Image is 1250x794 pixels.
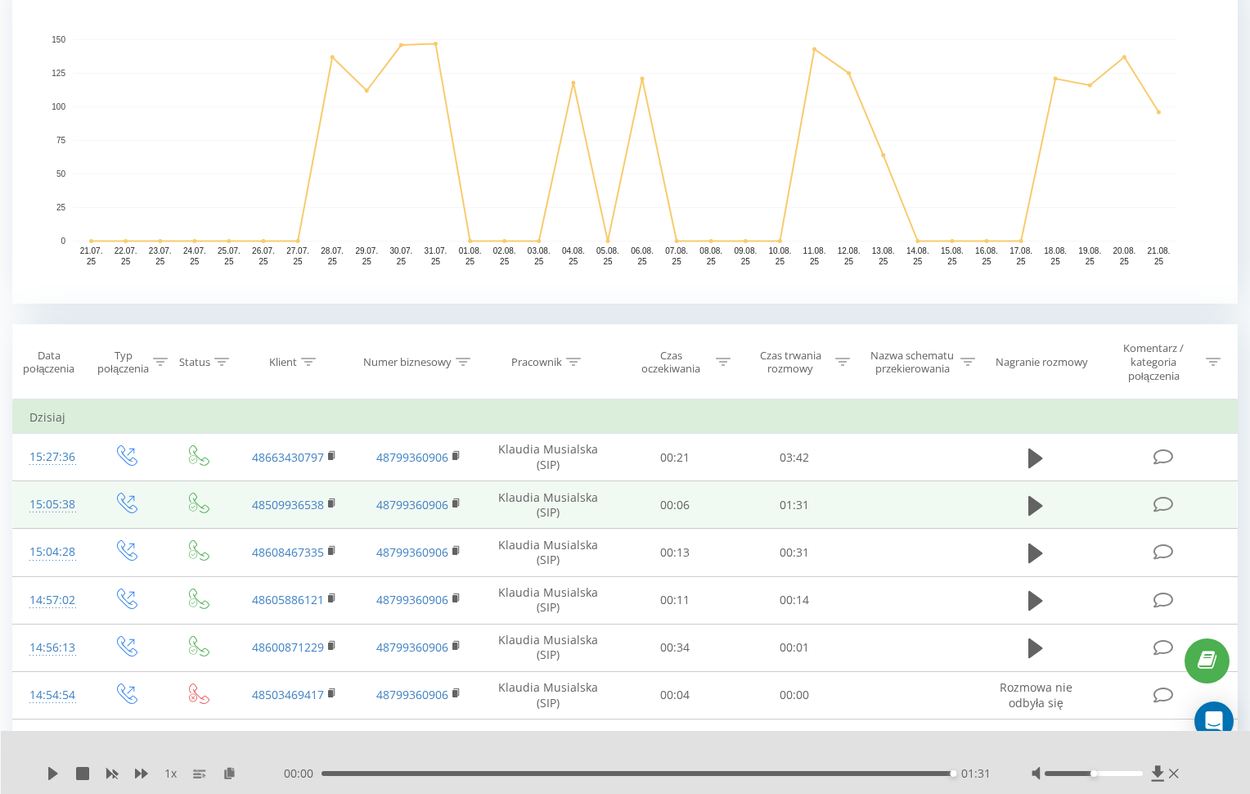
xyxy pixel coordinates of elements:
div: Open Intercom Messenger [1194,702,1234,741]
text: 26.07. [252,246,275,255]
text: 25 [982,257,991,266]
text: 25 [121,257,131,266]
a: 48608467335 [252,544,324,560]
text: 20.08. [1113,246,1135,255]
div: Klient [269,355,297,369]
text: 25 [190,257,200,266]
div: Komentarz / kategoria połączenia [1106,341,1202,383]
td: 00:07 [615,720,735,767]
text: 04.08. [562,246,585,255]
td: Klaudia Musialska (SIP) [481,576,615,624]
td: 01:31 [735,481,854,529]
text: 09.08. [734,246,757,255]
span: 1 x [164,765,177,782]
td: Klaudia Musialska (SIP) [481,671,615,719]
a: 48600871229 [252,639,324,655]
text: 21.07. [80,246,103,255]
td: 03:42 [735,434,854,481]
text: 17.08. [1009,246,1032,255]
text: 22.07. [115,246,137,255]
div: Numer biznesowy [363,355,452,369]
text: 16.08. [975,246,998,255]
text: 25 [224,257,234,266]
text: 21.08. [1148,246,1171,255]
td: 00:31 [735,529,854,576]
text: 11.08. [803,246,826,255]
text: 13.08. [872,246,895,255]
text: 25 [500,257,510,266]
text: 25 [603,257,613,266]
td: 00:21 [615,434,735,481]
text: 25 [534,257,544,266]
text: 25 [56,203,66,212]
div: Accessibility label [950,770,956,777]
text: 02.08. [493,246,516,255]
span: 01:31 [961,765,991,782]
text: 100 [52,102,65,111]
div: 15:27:36 [29,441,73,473]
text: 25 [259,257,268,266]
text: 07.08. [665,246,688,255]
td: 00:06 [615,481,735,529]
td: Klaudia Musialska (SIP) [481,434,615,481]
text: 23.07. [149,246,172,255]
a: 48799360906 [376,639,448,655]
div: Nazwa schematu przekierowania [869,349,955,377]
div: Status [179,355,210,369]
text: 25 [947,257,957,266]
a: 48799360906 [376,687,448,702]
span: Rozmowa nie odbyła się [1000,679,1072,710]
a: 48799360906 [376,497,448,512]
a: 48503469417 [252,687,324,702]
text: 50 [56,169,66,178]
td: Klaudia Musialska (SIP) [481,624,615,671]
text: 25.07. [218,246,241,255]
div: Data połączenia [13,349,85,377]
text: 14.08. [906,246,929,255]
span: 00:00 [284,765,321,782]
text: 25 [810,257,820,266]
a: 48799360906 [376,592,448,607]
div: Czas trwania rozmowy [749,349,831,377]
text: 06.08. [631,246,654,255]
td: 00:00 [735,720,854,767]
td: Klaudia Musialska (SIP) [481,481,615,529]
text: 25 [465,257,475,266]
text: 05.08. [596,246,619,255]
text: 25 [741,257,751,266]
text: 25 [1154,257,1164,266]
text: 19.08. [1078,246,1101,255]
div: 15:05:38 [29,489,73,521]
text: 25 [637,257,647,266]
a: 48799360906 [376,449,448,465]
td: 00:00 [735,671,854,719]
a: 48799360906 [376,544,448,560]
text: 27.07. [286,246,309,255]
text: 12.08. [838,246,861,255]
text: 25 [155,257,165,266]
a: 48509936538 [252,497,324,512]
text: 24.07. [183,246,206,255]
td: 00:04 [615,671,735,719]
div: 14:54:54 [29,679,73,711]
text: 25 [672,257,682,266]
text: 150 [52,35,65,44]
span: Rozmowa nie odbyła się [1000,728,1072,758]
text: 30.07. [389,246,412,255]
div: 14:53:29 [29,727,73,759]
text: 25 [328,257,338,266]
div: Pracownik [511,355,562,369]
text: 25 [397,257,407,266]
text: 25 [844,257,854,266]
text: 31.07. [425,246,447,255]
div: 15:04:28 [29,536,73,568]
td: 00:14 [735,576,854,624]
text: 25 [87,257,97,266]
td: Dzisiaj [13,401,1238,434]
div: Typ połączenia [97,349,149,377]
div: 14:57:02 [29,584,73,616]
text: 0 [61,237,65,246]
td: 00:13 [615,529,735,576]
text: 01.08. [459,246,482,255]
text: 10.08. [769,246,792,255]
